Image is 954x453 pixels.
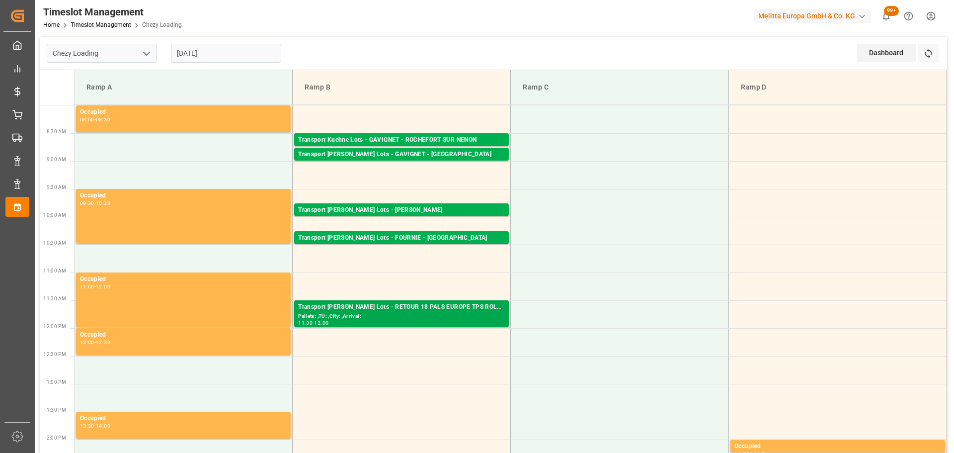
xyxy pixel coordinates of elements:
[80,284,94,289] div: 11:00
[897,5,920,27] button: Help Center
[94,201,96,205] div: -
[47,407,66,413] span: 1:30 PM
[80,201,94,205] div: 09:30
[47,157,66,162] span: 9:00 AM
[96,340,110,345] div: 12:30
[298,135,505,145] div: Transport Kuehne Lots - GAVIGNET - ROCHEFORT SUR NENON
[94,284,96,289] div: -
[43,352,66,357] span: 12:30 PM
[298,215,505,224] div: Pallets: 5,TU: 296,City: CARQUEFOU,Arrival: [DATE] 00:00:00
[96,284,110,289] div: 12:00
[71,21,131,28] a: Timeslot Management
[171,44,281,63] input: DD-MM-YYYY
[314,321,328,325] div: 12:00
[298,243,505,252] div: Pallets: ,TU: 176,City: [GEOGRAPHIC_DATA],Arrival: [DATE] 00:00:00
[43,268,66,273] span: 11:00 AM
[298,321,313,325] div: 11:30
[754,9,871,23] div: Melitta Europa GmbH & Co. KG
[298,233,505,243] div: Transport [PERSON_NAME] Lots - FOURNIE - [GEOGRAPHIC_DATA]
[298,145,505,154] div: Pallets: 3,TU: 130,City: ROCHEFORT SUR NENON,Arrival: [DATE] 00:00:00
[47,44,157,63] input: Type to search/select
[96,424,110,428] div: 14:00
[737,78,939,96] div: Ramp D
[734,442,941,452] div: Occupied
[43,212,66,218] span: 10:00 AM
[298,312,505,321] div: Pallets: ,TU: ,City: ,Arrival:
[519,78,720,96] div: Ramp C
[754,6,875,25] button: Melitta Europa GmbH & Co. KG
[298,150,505,160] div: Transport [PERSON_NAME] Lots - GAVIGNET - [GEOGRAPHIC_DATA]
[857,44,916,62] div: Dashboard
[47,184,66,190] span: 9:30 AM
[96,117,110,122] div: 08:30
[96,201,110,205] div: 10:30
[80,117,94,122] div: 08:00
[43,240,66,246] span: 10:30 AM
[43,324,66,329] span: 12:00 PM
[298,205,505,215] div: Transport [PERSON_NAME] Lots - [PERSON_NAME]
[80,191,287,201] div: Occupied
[47,435,66,441] span: 2:00 PM
[80,414,287,424] div: Occupied
[80,274,287,284] div: Occupied
[47,129,66,134] span: 8:30 AM
[82,78,284,96] div: Ramp A
[80,424,94,428] div: 13:30
[313,321,314,325] div: -
[884,6,899,16] span: 99+
[47,379,66,385] span: 1:00 PM
[301,78,502,96] div: Ramp B
[80,340,94,345] div: 12:00
[94,117,96,122] div: -
[298,302,505,312] div: Transport [PERSON_NAME] Lots - RETOUR 18 PALS EUROPE TPS ROLLIN -
[80,330,287,340] div: Occupied
[43,4,182,19] div: Timeslot Management
[43,296,66,301] span: 11:30 AM
[94,424,96,428] div: -
[139,46,154,61] button: open menu
[298,160,505,168] div: Pallets: 16,TU: 626,City: [GEOGRAPHIC_DATA],Arrival: [DATE] 00:00:00
[94,340,96,345] div: -
[875,5,897,27] button: show 100 new notifications
[43,21,60,28] a: Home
[80,107,287,117] div: Occupied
